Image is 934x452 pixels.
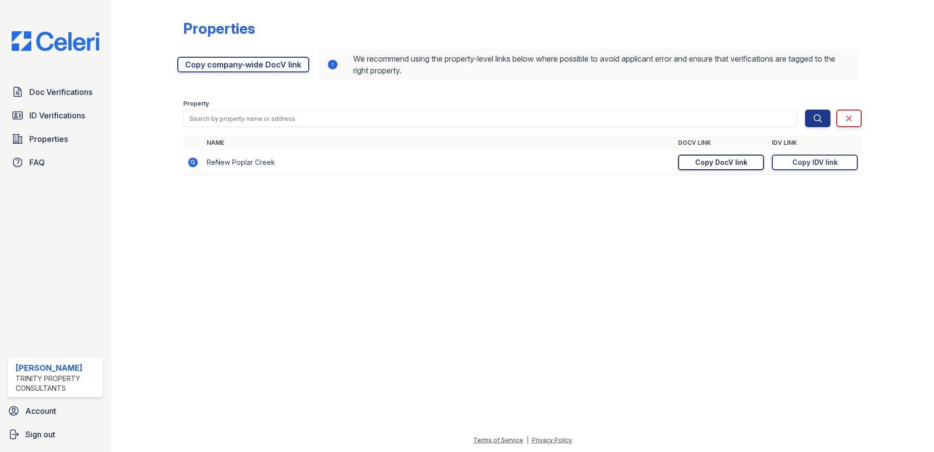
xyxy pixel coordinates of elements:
span: Account [25,405,56,417]
a: Copy IDV link [772,155,858,170]
div: | [527,436,529,444]
th: DocV Link [674,135,768,151]
input: Search by property name or address [183,110,797,127]
a: ID Verifications [8,106,103,125]
a: Privacy Policy [532,436,572,444]
a: Copy DocV link [678,155,764,170]
div: Copy IDV link [792,158,838,167]
label: Property [183,100,209,108]
span: ID Verifications [29,110,85,121]
a: Account [4,401,107,421]
span: Doc Verifications [29,86,92,98]
a: FAQ [8,153,103,172]
div: Trinity Property Consultants [16,374,99,393]
a: Sign out [4,425,107,444]
a: Properties [8,129,103,149]
a: Doc Verifications [8,82,103,102]
span: Sign out [25,429,55,440]
a: Copy company-wide DocV link [177,57,309,72]
div: We recommend using the property-level links below where possible to avoid applicant error and ens... [319,49,858,80]
div: [PERSON_NAME] [16,362,99,374]
img: CE_Logo_Blue-a8612792a0a2168367f1c8372b55b34899dd931a85d93a1a3d3e32e68fde9ad4.png [4,31,107,51]
th: Name [203,135,674,151]
span: FAQ [29,157,45,168]
td: ReNew Poplar Creek [203,151,674,175]
th: IDV Link [768,135,862,151]
div: Properties [183,20,255,37]
a: Terms of Service [473,436,523,444]
span: Properties [29,133,68,145]
div: Copy DocV link [695,158,747,167]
